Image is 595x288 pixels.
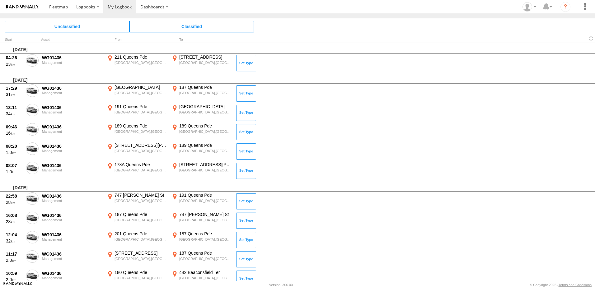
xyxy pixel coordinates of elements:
div: 187 Queens Pde [179,250,232,256]
div: 187 Queens Pde [179,231,232,237]
label: Click to View Event Location [106,162,168,180]
div: Management [42,91,102,95]
label: Click to View Event Location [171,231,233,249]
button: Click to Set [236,105,256,121]
label: Click to View Event Location [171,54,233,72]
div: Management [42,238,102,241]
div: Version: 306.00 [269,283,293,287]
label: Click to View Event Location [106,270,168,288]
div: [GEOGRAPHIC_DATA],[GEOGRAPHIC_DATA] [179,110,232,114]
div: 187 Queens Pde [115,212,167,217]
button: Click to Set [236,213,256,229]
div: From [106,38,168,41]
div: 747 [PERSON_NAME] St [179,212,232,217]
div: [GEOGRAPHIC_DATA],[GEOGRAPHIC_DATA] [179,168,232,172]
div: Management [42,276,102,280]
div: Vaughan Aujard [520,2,538,12]
div: WG01436 [42,271,102,276]
div: 180 Queens Pde [115,270,167,275]
div: Management [42,149,102,153]
div: [GEOGRAPHIC_DATA] [179,104,232,109]
div: [GEOGRAPHIC_DATA],[GEOGRAPHIC_DATA] [179,257,232,261]
div: [STREET_ADDRESS][PERSON_NAME] [179,162,232,167]
button: Click to Set [236,143,256,160]
div: [GEOGRAPHIC_DATA],[GEOGRAPHIC_DATA] [179,60,232,65]
div: 189 Queens Pde [115,123,167,129]
div: 16:08 [6,213,23,218]
div: [GEOGRAPHIC_DATA],[GEOGRAPHIC_DATA] [115,110,167,114]
div: [GEOGRAPHIC_DATA],[GEOGRAPHIC_DATA] [115,276,167,280]
i: ? [560,2,570,12]
div: WG01436 [42,85,102,91]
div: 09:46 [6,124,23,130]
div: 12:04 [6,232,23,238]
img: rand-logo.svg [6,5,39,9]
div: Management [42,199,102,203]
div: 28 [6,219,23,224]
div: To [171,38,233,41]
div: WG01436 [42,124,102,130]
div: WG01436 [42,105,102,110]
div: [STREET_ADDRESS][PERSON_NAME] [115,142,167,148]
div: Management [42,130,102,133]
div: 13:11 [6,105,23,110]
div: 1.0 [6,169,23,175]
label: Click to View Event Location [106,231,168,249]
span: Refresh [588,36,595,41]
div: Management [42,218,102,222]
button: Click to Set [236,85,256,102]
label: Click to View Event Location [106,104,168,122]
div: WG01436 [42,163,102,168]
div: 178A Queens Pde [115,162,167,167]
div: 747 [PERSON_NAME] St [115,192,167,198]
label: Click to View Event Location [106,123,168,141]
div: Management [42,257,102,261]
div: 2.0 [6,277,23,282]
div: [GEOGRAPHIC_DATA],[GEOGRAPHIC_DATA] [179,218,232,222]
div: 442 Beaconsfield Ter [179,270,232,275]
span: Click to view Unclassified Trips [5,21,129,32]
div: [GEOGRAPHIC_DATA],[GEOGRAPHIC_DATA] [115,91,167,95]
label: Click to View Event Location [171,142,233,161]
label: Click to View Event Location [106,54,168,72]
div: [GEOGRAPHIC_DATA],[GEOGRAPHIC_DATA] [179,91,232,95]
div: [STREET_ADDRESS] [179,54,232,60]
div: 08:20 [6,143,23,149]
div: WG01436 [42,143,102,149]
label: Click to View Event Location [171,192,233,210]
div: [GEOGRAPHIC_DATA] [115,84,167,90]
div: Management [42,61,102,65]
label: Click to View Event Location [171,123,233,141]
label: Click to View Event Location [171,104,233,122]
div: 187 Queens Pde [179,84,232,90]
button: Click to Set [236,251,256,267]
div: Click to Sort [5,38,24,41]
div: 31 [6,92,23,97]
div: 08:07 [6,163,23,168]
div: 189 Queens Pde [179,142,232,148]
label: Click to View Event Location [171,212,233,230]
label: Click to View Event Location [171,162,233,180]
div: [GEOGRAPHIC_DATA],[GEOGRAPHIC_DATA] [179,199,232,203]
div: [GEOGRAPHIC_DATA],[GEOGRAPHIC_DATA] [179,276,232,280]
div: [GEOGRAPHIC_DATA],[GEOGRAPHIC_DATA] [179,237,232,242]
button: Click to Set [236,193,256,209]
a: Visit our Website [3,282,32,288]
div: 10:59 [6,271,23,276]
div: [GEOGRAPHIC_DATA],[GEOGRAPHIC_DATA] [115,218,167,222]
div: 2.0 [6,257,23,263]
div: 28 [6,199,23,205]
div: WG01436 [42,251,102,257]
div: [GEOGRAPHIC_DATA],[GEOGRAPHIC_DATA] [115,168,167,172]
div: [GEOGRAPHIC_DATA],[GEOGRAPHIC_DATA] [115,60,167,65]
div: Management [42,110,102,114]
label: Click to View Event Location [106,84,168,103]
div: 191 Queens Pde [115,104,167,109]
button: Click to Set [236,163,256,179]
div: 11:17 [6,251,23,257]
div: 32 [6,238,23,244]
div: [GEOGRAPHIC_DATA],[GEOGRAPHIC_DATA] [179,149,232,153]
div: Management [42,168,102,172]
div: 17:29 [6,85,23,91]
div: 189 Queens Pde [179,123,232,129]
